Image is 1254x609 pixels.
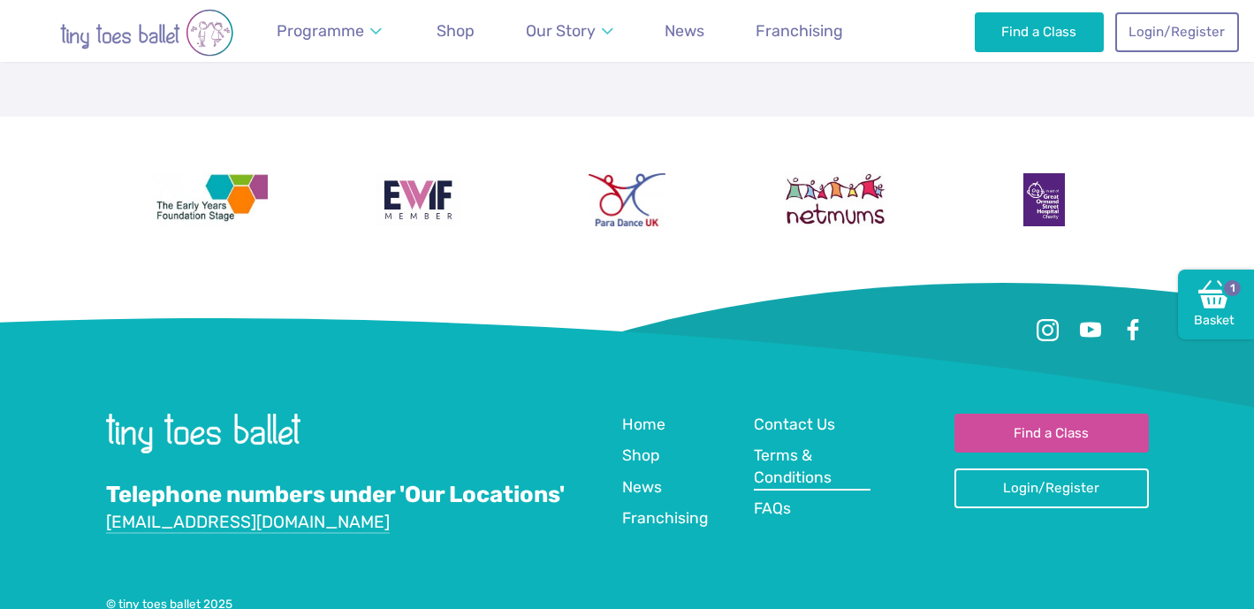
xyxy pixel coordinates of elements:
[622,507,709,531] a: Franchising
[1115,12,1239,51] a: Login/Register
[754,414,835,438] a: Contact Us
[748,11,851,51] a: Franchising
[622,415,665,433] span: Home
[1178,270,1254,340] a: Basket1
[622,478,662,496] span: News
[754,445,870,490] a: Terms & Conditions
[754,446,832,486] span: Terms & Conditions
[152,173,269,226] img: The Early Years Foundation Stage
[657,11,712,51] a: News
[1075,315,1106,346] a: Youtube
[437,21,475,40] span: Shop
[622,476,662,500] a: News
[975,12,1105,51] a: Find a Class
[1032,315,1064,346] a: Instagram
[429,11,483,51] a: Shop
[269,11,391,51] a: Programme
[754,415,835,433] span: Contact Us
[754,499,791,517] span: FAQs
[622,509,709,527] span: Franchising
[954,414,1149,453] a: Find a Class
[622,445,659,468] a: Shop
[23,9,270,57] img: tiny toes ballet
[526,21,596,40] span: Our Story
[277,21,364,40] span: Programme
[518,11,622,51] a: Our Story
[106,414,300,453] img: tiny toes ballet
[954,468,1149,507] a: Login/Register
[754,498,791,521] a: FAQs
[1117,315,1149,346] a: Facebook
[589,173,665,226] img: Para Dance UK
[665,21,704,40] span: News
[376,173,460,226] img: Encouraging Women Into Franchising
[622,414,665,438] a: Home
[756,21,843,40] span: Franchising
[106,481,565,509] a: Telephone numbers under 'Our Locations'
[106,512,390,534] a: [EMAIL_ADDRESS][DOMAIN_NAME]
[622,446,659,464] span: Shop
[1221,278,1243,299] span: 1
